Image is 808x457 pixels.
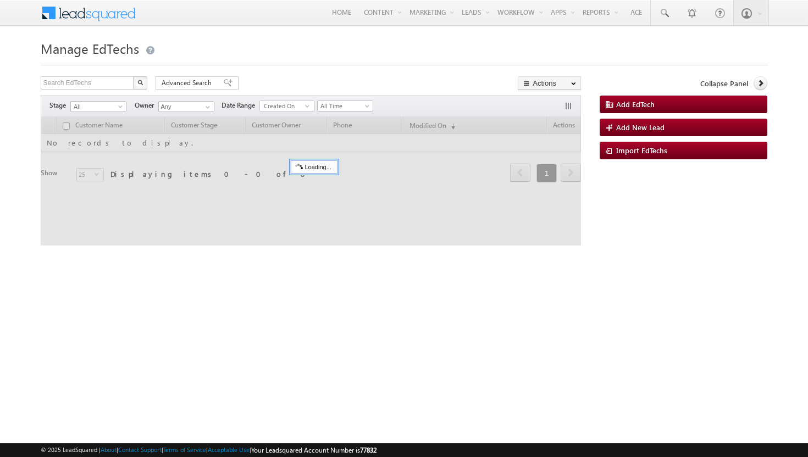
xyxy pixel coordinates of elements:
[260,101,305,111] span: Created On
[317,101,373,112] a: All Time
[158,101,214,112] input: Type to Search
[41,40,139,57] span: Manage EdTechs
[200,102,213,113] a: Show All Items
[118,446,162,453] a: Contact Support
[163,446,206,453] a: Terms of Service
[135,101,158,110] span: Owner
[70,101,126,112] a: All
[208,446,250,453] a: Acceptable Use
[162,78,215,88] span: Advanced Search
[616,99,655,109] span: Add EdTech
[360,446,377,454] span: 77832
[49,101,70,110] span: Stage
[518,76,581,90] button: Actions
[616,146,667,155] span: Import EdTechs
[222,101,259,110] span: Date Range
[616,122,665,132] span: Add New Lead
[71,102,123,112] span: All
[700,79,748,88] span: Collapse Panel
[137,80,143,85] img: Search
[41,445,377,455] span: © 2025 LeadSquared | | | | |
[318,101,370,111] span: All Time
[101,446,117,453] a: About
[291,160,337,174] div: Loading...
[251,446,377,454] span: Your Leadsquared Account Number is
[305,103,314,108] span: select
